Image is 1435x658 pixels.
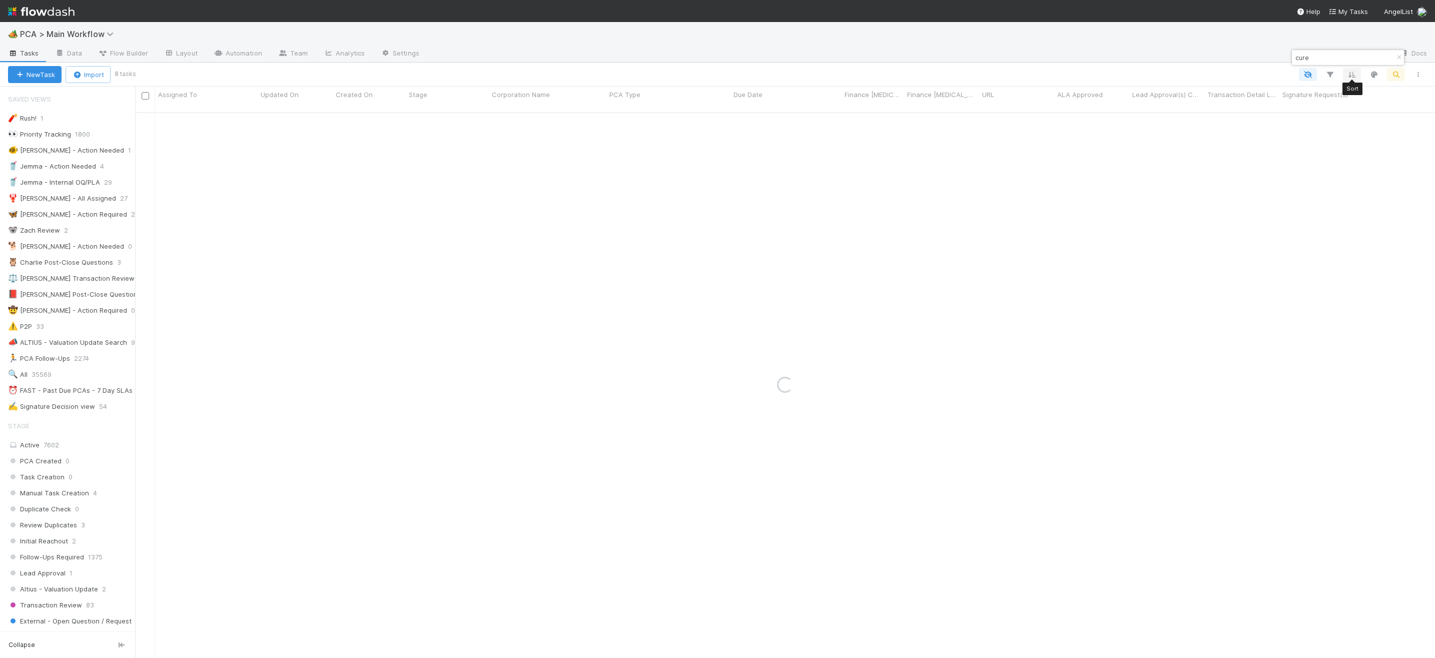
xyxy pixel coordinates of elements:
[8,48,39,58] span: Tasks
[158,90,197,100] span: Assigned To
[8,615,132,627] span: External - Open Question / Request
[8,471,65,483] span: Task Creation
[8,30,18,38] span: 🏕️
[492,90,550,100] span: Corporation Name
[8,354,18,362] span: 🏃
[8,192,116,205] div: [PERSON_NAME] - All Assigned
[8,487,89,499] span: Manual Task Creation
[142,92,149,100] input: Toggle All Rows Selected
[373,46,427,62] a: Settings
[982,90,994,100] span: URL
[1132,90,1202,100] span: Lead Approval(s) Complete
[1282,90,1348,100] span: Signature Request(s)
[9,640,35,649] span: Collapse
[8,439,133,451] div: Active
[131,336,149,349] span: 90
[8,210,18,218] span: 🦋
[44,441,59,449] span: 7602
[8,3,75,20] img: logo-inverted-e16ddd16eac7371096b0.svg
[88,551,103,563] span: 1375
[102,583,106,595] span: 2
[1057,90,1103,100] span: ALA Approved
[8,256,113,269] div: Charlie Post-Close Questions
[69,471,73,483] span: 0
[8,400,95,413] div: Signature Decision view
[8,194,18,202] span: 🦞
[8,114,18,122] span: 🧨
[8,338,18,346] span: 📣
[261,90,299,100] span: Updated On
[8,535,68,547] span: Initial Reachout
[8,144,124,157] div: [PERSON_NAME] - Action Needed
[8,288,141,301] div: [PERSON_NAME] Post-Close Questions
[8,336,127,349] div: ALTIUS - Valuation Update Search
[120,192,138,205] span: 27
[131,304,145,317] span: 0
[8,384,133,397] div: FAST - Past Due PCAs - 7 Day SLAs
[117,256,131,269] span: 3
[8,272,155,285] div: [PERSON_NAME] Transaction Review Tasks
[86,599,94,611] span: 83
[270,46,316,62] a: Team
[64,224,78,237] span: 2
[75,503,79,515] span: 0
[8,89,51,109] span: Saved Views
[75,128,100,141] span: 1800
[609,90,640,100] span: PCA Type
[100,160,114,173] span: 4
[98,48,148,58] span: Flow Builder
[8,304,127,317] div: [PERSON_NAME] - Action Required
[93,487,97,499] span: 4
[1384,8,1413,16] span: AngelList
[8,320,32,333] div: P2P
[1207,90,1277,100] span: Transaction Detail Labels
[8,519,77,531] span: Review Duplicates
[128,240,142,253] span: 0
[8,368,28,381] div: All
[8,162,18,170] span: 🥤
[8,112,37,125] div: Rush!
[409,90,427,100] span: Stage
[1293,52,1393,64] input: Search...
[8,416,30,436] span: Stage
[32,368,62,381] span: 35569
[8,128,71,141] div: Priority Tracking
[8,322,18,330] span: ⚠️
[8,258,18,266] span: 🦉
[8,274,18,282] span: ⚖️
[8,306,18,314] span: 🤠
[907,90,977,100] span: Finance [MEDICAL_DATA] Start Date
[1328,8,1368,16] span: My Tasks
[8,386,18,394] span: ⏰
[8,567,66,579] span: Lead Approval
[8,503,71,515] span: Duplicate Check
[156,46,206,62] a: Layout
[8,208,127,221] div: [PERSON_NAME] - Action Required
[8,370,18,378] span: 🔍
[336,90,373,100] span: Created On
[8,146,18,154] span: 🐠
[734,90,763,100] span: Due Date
[99,400,117,413] span: 54
[8,226,18,234] span: 🐨
[1417,7,1427,17] img: avatar_1c530150-f9f0-4fb8-9f5d-006d570d4582.png
[74,352,99,365] span: 2274
[131,208,145,221] span: 2
[115,70,136,79] small: 8 tasks
[70,567,73,579] span: 1
[845,90,902,100] span: Finance [MEDICAL_DATA] Due Date
[66,66,111,83] button: Import
[8,160,96,173] div: Jemma - Action Needed
[8,178,18,186] span: 🥤
[8,130,18,138] span: 👀
[47,46,90,62] a: Data
[8,240,124,253] div: [PERSON_NAME] - Action Needed
[8,290,18,298] span: 📕
[81,519,85,531] span: 3
[8,66,62,83] button: NewTask
[8,599,82,611] span: Transaction Review
[316,46,373,62] a: Analytics
[20,29,119,39] span: PCA > Main Workflow
[41,112,54,125] span: 1
[104,176,122,189] span: 29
